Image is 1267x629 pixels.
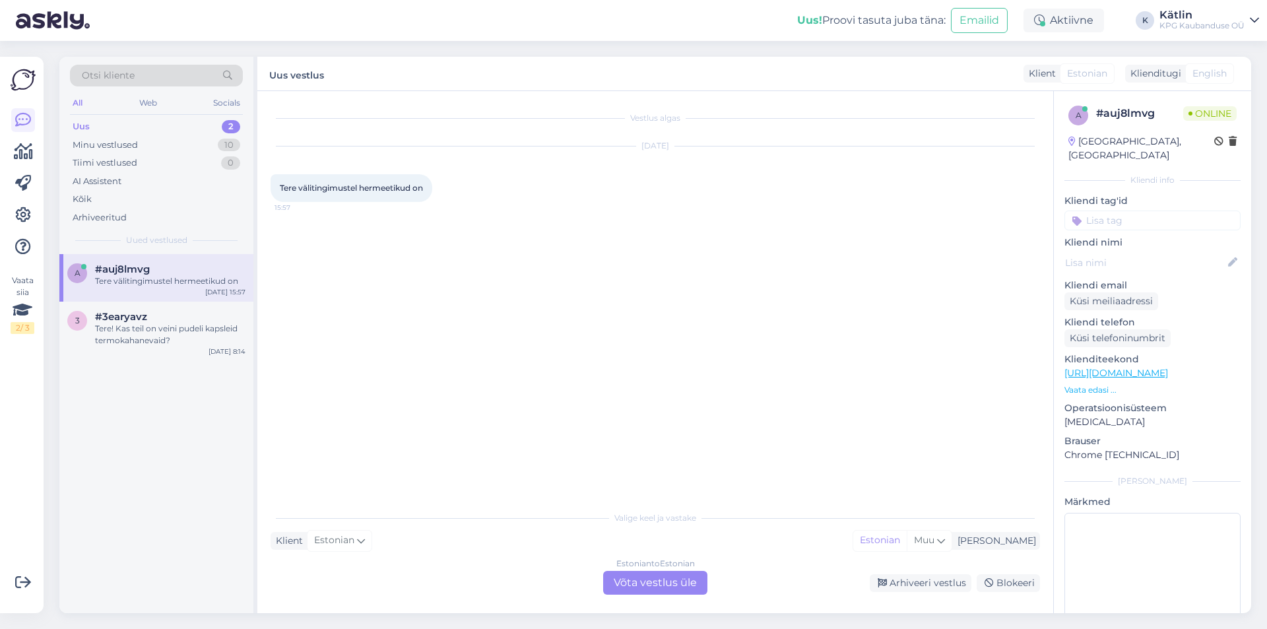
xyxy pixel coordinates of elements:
[1023,9,1104,32] div: Aktiivne
[1064,194,1241,208] p: Kliendi tag'id
[95,275,245,287] div: Tere välitingimustel hermeetikud on
[1064,401,1241,415] p: Operatsioonisüsteem
[870,574,971,592] div: Arhiveeri vestlus
[1067,67,1107,81] span: Estonian
[73,139,138,152] div: Minu vestlused
[11,67,36,92] img: Askly Logo
[977,574,1040,592] div: Blokeeri
[952,534,1036,548] div: [PERSON_NAME]
[1064,329,1171,347] div: Küsi telefoninumbrit
[853,531,907,550] div: Estonian
[1064,475,1241,487] div: [PERSON_NAME]
[603,571,707,595] div: Võta vestlus üle
[1064,292,1158,310] div: Küsi meiliaadressi
[1136,11,1154,30] div: K
[75,315,80,325] span: 3
[1192,67,1227,81] span: English
[95,263,150,275] span: #auj8lmvg
[1183,106,1237,121] span: Online
[280,183,423,193] span: Tere välitingimustel hermeetikud on
[221,156,240,170] div: 0
[209,347,245,356] div: [DATE] 8:14
[616,558,695,570] div: Estonian to Estonian
[271,512,1040,524] div: Valige keel ja vastake
[1064,495,1241,509] p: Märkmed
[314,533,354,548] span: Estonian
[1064,434,1241,448] p: Brauser
[211,94,243,112] div: Socials
[126,234,187,246] span: Uued vestlused
[1064,211,1241,230] input: Lisa tag
[1068,135,1214,162] div: [GEOGRAPHIC_DATA], [GEOGRAPHIC_DATA]
[1064,448,1241,462] p: Chrome [TECHNICAL_ID]
[218,139,240,152] div: 10
[205,287,245,297] div: [DATE] 15:57
[70,94,85,112] div: All
[11,322,34,334] div: 2 / 3
[1064,384,1241,396] p: Vaata edasi ...
[73,193,92,206] div: Kõik
[797,13,946,28] div: Proovi tasuta juba täna:
[271,112,1040,124] div: Vestlus algas
[73,175,121,188] div: AI Assistent
[275,203,324,213] span: 15:57
[95,311,147,323] span: #3earyavz
[1096,106,1183,121] div: # auj8lmvg
[95,323,245,347] div: Tere! Kas teil on veini pudeli kapsleid termokahanevaid?
[1065,255,1225,270] input: Lisa nimi
[222,120,240,133] div: 2
[73,156,137,170] div: Tiimi vestlused
[137,94,160,112] div: Web
[269,65,324,83] label: Uus vestlus
[1064,236,1241,249] p: Kliendi nimi
[1064,174,1241,186] div: Kliendi info
[1076,110,1082,120] span: a
[914,534,934,546] span: Muu
[73,211,127,224] div: Arhiveeritud
[1023,67,1056,81] div: Klient
[951,8,1008,33] button: Emailid
[271,534,303,548] div: Klient
[1159,10,1245,20] div: Kätlin
[1064,415,1241,429] p: [MEDICAL_DATA]
[75,268,81,278] span: a
[797,14,822,26] b: Uus!
[1159,10,1259,31] a: KätlinKPG Kaubanduse OÜ
[82,69,135,83] span: Otsi kliente
[11,275,34,334] div: Vaata siia
[1125,67,1181,81] div: Klienditugi
[1159,20,1245,31] div: KPG Kaubanduse OÜ
[271,140,1040,152] div: [DATE]
[1064,352,1241,366] p: Klienditeekond
[1064,315,1241,329] p: Kliendi telefon
[1064,279,1241,292] p: Kliendi email
[73,120,90,133] div: Uus
[1064,367,1168,379] a: [URL][DOMAIN_NAME]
